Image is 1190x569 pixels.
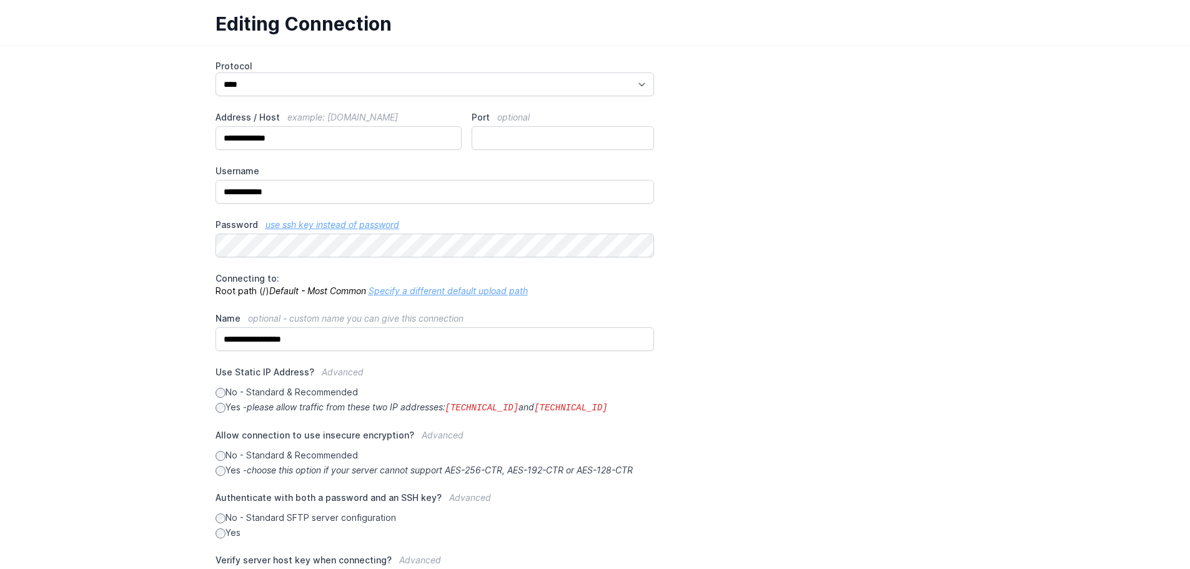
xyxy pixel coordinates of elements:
[216,512,655,524] label: No - Standard SFTP server configuration
[247,465,633,475] i: choose this option if your server cannot support AES-256-CTR, AES-192-CTR or AES-128-CTR
[216,111,462,124] label: Address / Host
[445,403,519,413] code: [TECHNICAL_ID]
[216,451,226,461] input: No - Standard & Recommended
[472,111,654,124] label: Port
[422,430,464,440] span: Advanced
[269,285,366,296] i: Default - Most Common
[216,466,226,476] input: Yes -choose this option if your server cannot support AES-256-CTR, AES-192-CTR or AES-128-CTR
[399,555,441,565] span: Advanced
[287,112,398,122] span: example: [DOMAIN_NAME]
[216,401,655,414] label: Yes -
[247,402,608,412] i: please allow traffic from these two IP addresses: and
[216,528,226,538] input: Yes
[497,112,530,122] span: optional
[216,60,655,72] label: Protocol
[216,12,965,35] h1: Editing Connection
[265,219,399,230] a: use ssh key instead of password
[216,386,655,398] label: No - Standard & Recommended
[216,312,655,325] label: Name
[216,272,655,297] p: Root path (/)
[534,403,608,413] code: [TECHNICAL_ID]
[1128,507,1175,554] iframe: Drift Widget Chat Controller
[369,285,528,296] a: Specify a different default upload path
[216,464,655,477] label: Yes -
[216,492,655,512] label: Authenticate with both a password and an SSH key?
[322,367,364,377] span: Advanced
[216,366,655,386] label: Use Static IP Address?
[216,429,655,449] label: Allow connection to use insecure encryption?
[216,403,226,413] input: Yes -please allow traffic from these two IP addresses:[TECHNICAL_ID]and[TECHNICAL_ID]
[216,449,655,462] label: No - Standard & Recommended
[216,527,655,539] label: Yes
[216,219,655,231] label: Password
[248,313,464,324] span: optional - custom name you can give this connection
[216,513,226,523] input: No - Standard SFTP server configuration
[216,165,655,177] label: Username
[216,273,279,284] span: Connecting to:
[449,492,491,503] span: Advanced
[216,388,226,398] input: No - Standard & Recommended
